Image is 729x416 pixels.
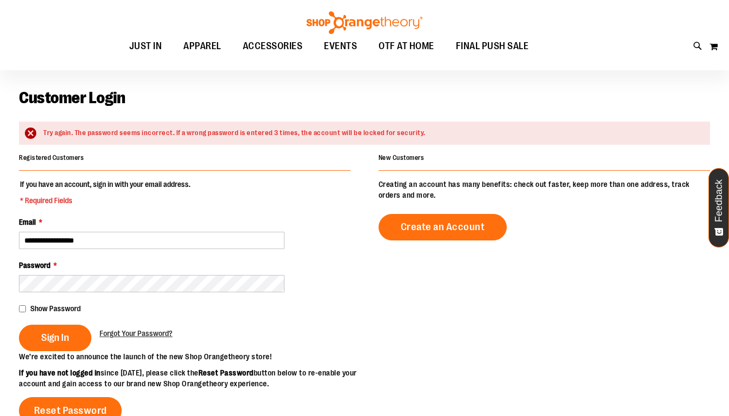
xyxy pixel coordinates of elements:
[379,214,507,240] a: Create an Account
[708,168,729,247] button: Feedback - Show survey
[100,328,173,339] a: Forgot Your Password?
[243,34,303,58] span: ACCESSORIES
[198,368,254,377] strong: Reset Password
[19,179,191,206] legend: If you have an account, sign in with your email address.
[183,34,221,58] span: APPAREL
[324,34,357,58] span: EVENTS
[19,218,36,226] span: Email
[129,34,162,58] span: JUST IN
[19,154,84,162] strong: Registered Customers
[100,329,173,338] span: Forgot Your Password?
[445,34,540,59] a: FINAL PUSH SALE
[305,11,424,34] img: Shop Orangetheory
[379,179,710,200] p: Creating an account has many benefits: check out faster, keep more than one address, track orders...
[379,154,425,162] strong: New Customers
[41,332,69,344] span: Sign In
[313,34,368,59] a: EVENTS
[19,325,91,351] button: Sign In
[118,34,173,59] a: JUST IN
[368,34,445,59] a: OTF AT HOME
[43,128,699,138] div: Try again. The password seems incorrect. If a wrong password is entered 3 times, the account will...
[232,34,314,59] a: ACCESSORIES
[456,34,529,58] span: FINAL PUSH SALE
[20,195,190,206] span: * Required Fields
[714,179,724,222] span: Feedback
[19,261,50,270] span: Password
[19,367,365,389] p: since [DATE], please click the button below to re-enable your account and gain access to our bran...
[401,221,485,233] span: Create an Account
[19,351,365,362] p: We’re excited to announce the launch of the new Shop Orangetheory store!
[379,34,434,58] span: OTF AT HOME
[19,89,125,107] span: Customer Login
[30,304,81,313] span: Show Password
[173,34,232,59] a: APPAREL
[19,368,101,377] strong: If you have not logged in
